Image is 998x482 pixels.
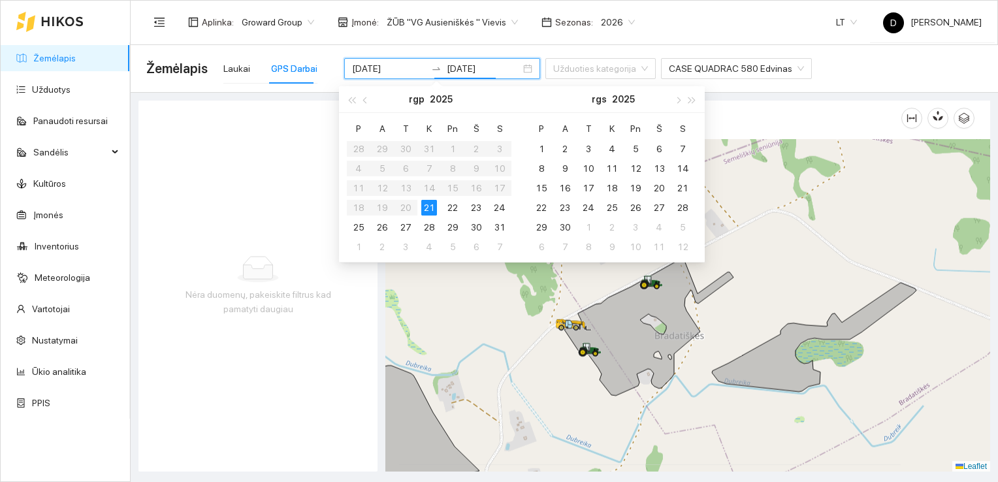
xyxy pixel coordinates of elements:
td: 2025-10-11 [647,237,671,257]
td: 2025-08-27 [394,217,417,237]
div: 19 [628,180,643,196]
th: A [553,118,577,139]
div: 9 [557,161,573,176]
th: S [488,118,511,139]
div: 22 [534,200,549,216]
a: Meteorologija [35,272,90,283]
td: 2025-09-04 [600,139,624,159]
td: 2025-09-08 [530,159,553,178]
div: 24 [581,200,596,216]
div: 10 [628,239,643,255]
span: 2026 [601,12,635,32]
div: 10 [581,161,596,176]
div: 16 [557,180,573,196]
td: 2025-09-19 [624,178,647,198]
button: rgs [592,86,607,112]
td: 2025-09-09 [553,159,577,178]
td: 2025-09-06 [647,139,671,159]
span: ŽŪB "VG Ausieniškės " Vievis [387,12,518,32]
div: 21 [675,180,690,196]
td: 2025-10-07 [553,237,577,257]
th: Pn [441,118,464,139]
div: 12 [675,239,690,255]
div: 1 [351,239,366,255]
a: Žemėlapis [33,53,76,63]
a: Nustatymai [32,335,78,345]
td: 2025-10-10 [624,237,647,257]
td: 2025-10-04 [647,217,671,237]
td: 2025-09-16 [553,178,577,198]
td: 2025-09-11 [600,159,624,178]
span: [PERSON_NAME] [883,17,982,27]
div: 21 [421,200,437,216]
td: 2025-09-21 [671,178,694,198]
div: 5 [675,219,690,235]
a: Užduotys [32,84,71,95]
td: 2025-09-02 [370,237,394,257]
td: 2025-09-24 [577,198,600,217]
div: 29 [445,219,460,235]
div: 11 [604,161,620,176]
div: 26 [374,219,390,235]
span: swap-right [431,63,442,74]
td: 2025-08-25 [347,217,370,237]
div: 22 [445,200,460,216]
td: 2025-09-10 [577,159,600,178]
td: 2025-09-14 [671,159,694,178]
td: 2025-10-02 [600,217,624,237]
span: LT [836,12,857,32]
div: Laukai [223,61,250,76]
button: 2025 [612,86,635,112]
td: 2025-08-28 [417,217,441,237]
div: 4 [651,219,667,235]
span: Žemėlapis [146,58,208,79]
div: 3 [628,219,643,235]
div: 7 [557,239,573,255]
div: 4 [421,239,437,255]
div: 3 [398,239,413,255]
div: 12 [628,161,643,176]
button: column-width [901,108,922,129]
div: 31 [492,219,507,235]
td: 2025-10-05 [671,217,694,237]
td: 2025-09-20 [647,178,671,198]
span: D [890,12,897,33]
td: 2025-09-12 [624,159,647,178]
td: 2025-09-01 [530,139,553,159]
td: 2025-09-13 [647,159,671,178]
div: 2 [557,141,573,157]
div: 1 [534,141,549,157]
th: Š [647,118,671,139]
th: P [347,118,370,139]
td: 2025-08-22 [441,198,464,217]
th: Pn [624,118,647,139]
td: 2025-08-23 [464,198,488,217]
div: 15 [534,180,549,196]
span: calendar [541,17,552,27]
td: 2025-09-07 [488,237,511,257]
div: 26 [628,200,643,216]
a: Įmonės [33,210,63,220]
a: Panaudoti resursai [33,116,108,126]
td: 2025-09-01 [347,237,370,257]
th: A [370,118,394,139]
div: 5 [445,239,460,255]
td: 2025-10-08 [577,237,600,257]
td: 2025-09-28 [671,198,694,217]
div: 28 [675,200,690,216]
th: Š [464,118,488,139]
a: Ūkio analitika [32,366,86,377]
div: 27 [398,219,413,235]
div: 17 [581,180,596,196]
div: 2 [374,239,390,255]
div: 6 [651,141,667,157]
div: 27 [651,200,667,216]
th: T [577,118,600,139]
input: Pradžios data [352,61,426,76]
td: 2025-09-29 [530,217,553,237]
td: 2025-09-02 [553,139,577,159]
td: 2025-09-23 [553,198,577,217]
td: 2025-10-06 [530,237,553,257]
div: 20 [651,180,667,196]
td: 2025-09-05 [624,139,647,159]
